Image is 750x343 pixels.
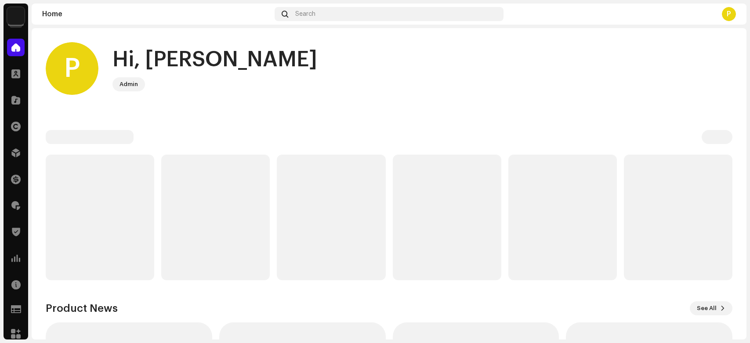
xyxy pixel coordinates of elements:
[112,46,317,74] div: Hi, [PERSON_NAME]
[722,7,736,21] div: P
[7,7,25,25] img: 64f15ab7-a28a-4bb5-a164-82594ec98160
[690,301,732,315] button: See All
[120,79,138,90] div: Admin
[697,300,717,317] span: See All
[46,301,118,315] h3: Product News
[42,11,271,18] div: Home
[295,11,315,18] span: Search
[46,42,98,95] div: P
